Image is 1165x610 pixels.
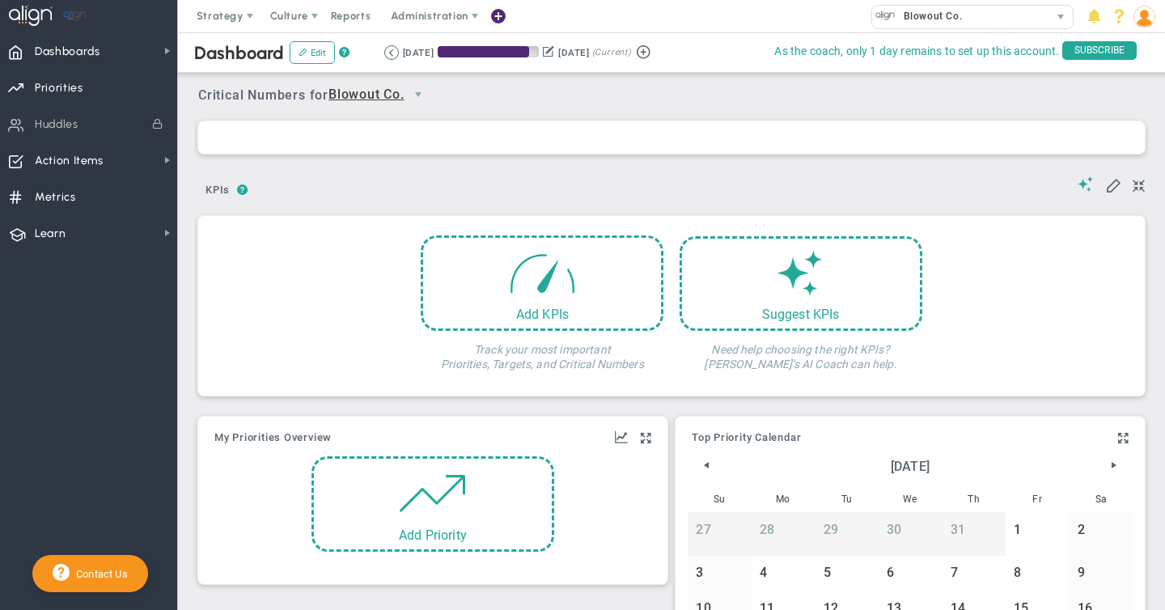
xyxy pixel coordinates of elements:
span: Contact Us [70,568,128,580]
th: Wednesday [879,486,943,513]
span: 8 [1014,565,1021,580]
span: Dashboard [194,42,284,64]
div: [DATE] [403,45,434,60]
span: KPIs [198,177,237,203]
a: 3 [688,556,752,591]
div: Suggest KPIs [682,307,920,322]
th: Saturday [1069,486,1133,513]
span: 31 [951,522,965,537]
a: Top Priority Calendar [692,432,801,445]
span: Edit My KPIs [1105,176,1121,193]
span: 4 [760,565,767,580]
span: Top Priority Calendar [692,432,801,443]
span: 28 [760,522,774,537]
span: select [1049,6,1073,28]
span: Action Items [35,144,104,178]
span: 29 [824,522,838,537]
a: 6 [879,556,943,591]
span: 30 [887,522,901,537]
span: 1 [1014,522,1021,537]
span: select [405,81,432,108]
button: Edit [290,41,335,64]
span: 3 [696,565,703,580]
button: My Priorities Overview [214,432,332,445]
a: 28 [752,512,815,555]
span: 5 [824,565,831,580]
span: My Priorities Overview [214,432,332,443]
a: 5 [815,556,879,591]
span: Priorities [35,71,83,105]
span: SUBSCRIBE [1062,41,1137,60]
span: (Current) [592,45,631,60]
div: Add KPIs [423,307,661,322]
div: Period Progress: 90% Day 81 of 90 with 9 remaining. [438,46,539,57]
img: 2282.Company.photo [875,6,896,26]
a: [DATE] [746,451,1075,483]
h4: Track your most important Priorities, Targets, and Critical Numbers [421,331,663,371]
img: 3847.Person.photo [1133,6,1155,28]
th: Monday [752,486,815,513]
a: 2 [1069,512,1133,555]
span: Culture [270,10,308,22]
th: Sunday [688,486,752,513]
a: 27 [688,512,752,555]
button: Go to previous period [384,45,399,60]
span: Dashboards [35,35,100,69]
span: Strategy [197,10,244,22]
span: 9 [1078,565,1085,580]
span: Critical Numbers for [198,81,436,111]
span: 27 [696,522,710,537]
h4: Need help choosing the right KPIs? [PERSON_NAME]'s AI Coach can help. [680,331,922,371]
span: Suggestions (AI Feature) [1078,176,1094,192]
span: Metrics [35,180,76,214]
span: 2 [1078,522,1085,537]
span: As the coach, only 1 day remains to set up this account. [774,41,1059,61]
a: 8 [1006,556,1070,591]
span: Learn [35,217,66,251]
a: Previous [691,451,722,483]
a: 7 [942,556,1006,591]
th: Thursday [942,486,1006,513]
span: Administration [391,10,468,22]
a: 30 [879,512,943,555]
span: Blowout Co. [328,85,405,105]
span: Huddles [35,108,78,142]
span: 7 [951,565,958,580]
th: Friday [1006,486,1070,513]
th: Tuesday [815,486,879,513]
a: Next [1098,451,1129,483]
a: 9 [1069,556,1133,591]
button: KPIs [198,177,237,205]
span: 6 [887,565,894,580]
a: 31 [942,512,1006,555]
div: Add Priority [314,527,552,543]
span: Blowout Co. [896,6,962,27]
a: 29 [815,512,879,555]
a: 4 [752,556,815,591]
div: [DATE] [558,45,589,60]
a: 1 [1006,512,1070,555]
